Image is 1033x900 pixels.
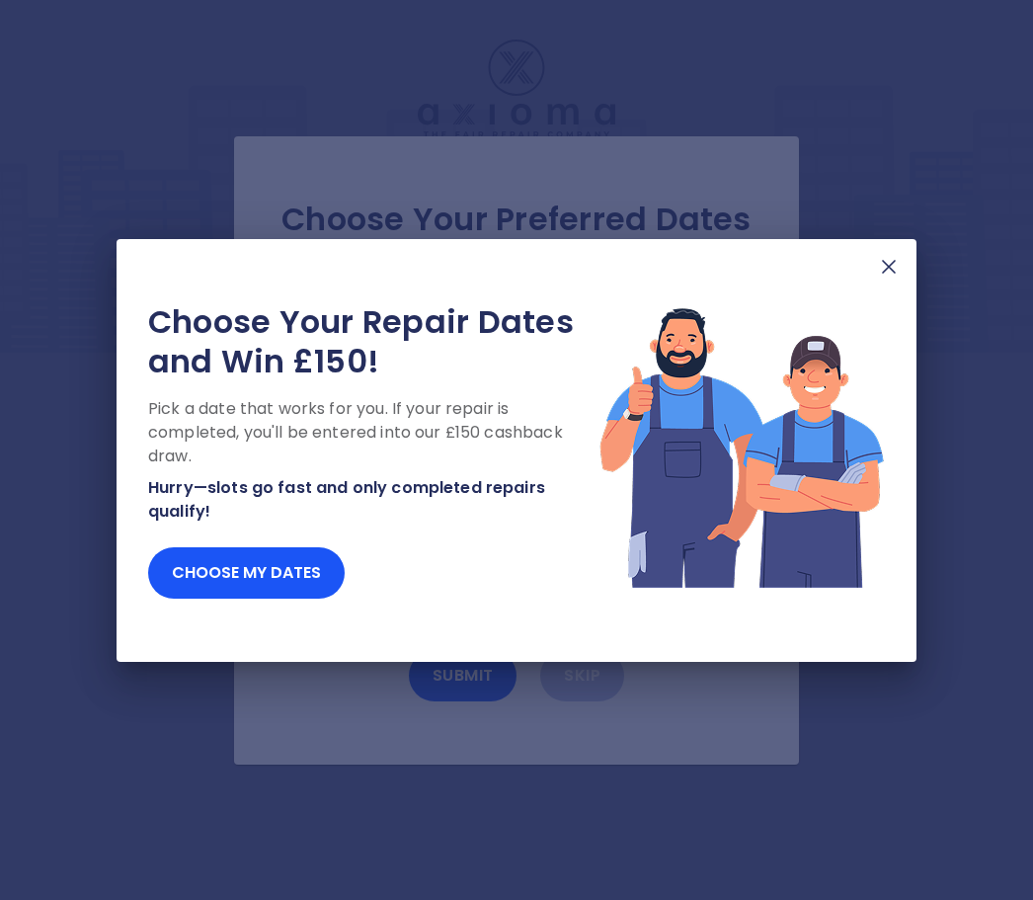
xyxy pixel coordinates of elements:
p: Pick a date that works for you. If your repair is completed, you'll be entered into our £150 cash... [148,397,598,468]
p: Hurry—slots go fast and only completed repairs qualify! [148,476,598,524]
img: Lottery [598,302,885,591]
button: Choose my dates [148,547,345,599]
img: X Mark [877,255,901,279]
h2: Choose Your Repair Dates and Win £150! [148,302,598,381]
